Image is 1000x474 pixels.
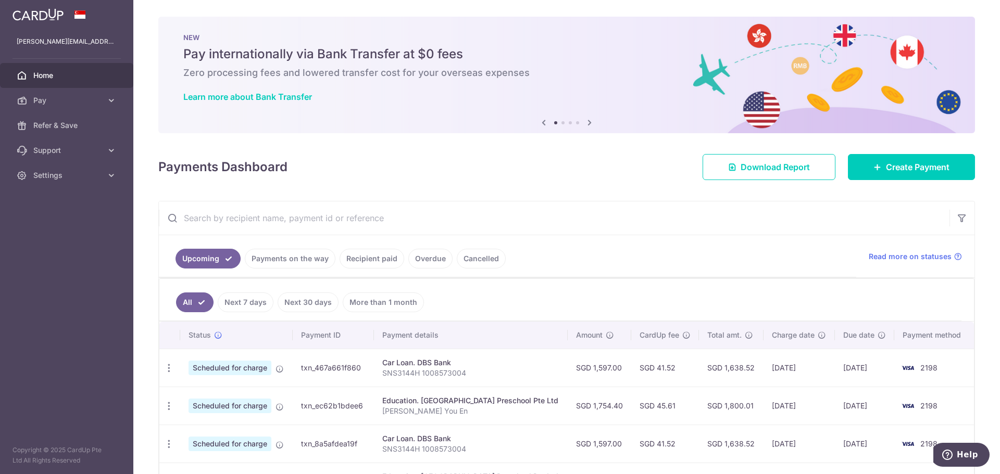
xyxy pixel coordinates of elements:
td: SGD 1,800.01 [699,387,764,425]
h6: Zero processing fees and lowered transfer cost for your overseas expenses [183,67,950,79]
span: Pay [33,95,102,106]
td: [DATE] [835,425,895,463]
a: All [176,292,214,312]
p: SNS3144H 1008573004 [382,368,559,378]
span: Download Report [741,161,810,173]
a: Overdue [408,249,453,268]
span: Status [189,330,211,340]
a: Download Report [703,154,835,180]
img: Bank transfer banner [158,17,975,133]
th: Payment ID [293,322,374,349]
img: CardUp [12,8,64,21]
a: Next 30 days [278,292,339,312]
a: Recipient paid [340,249,404,268]
td: SGD 1,638.52 [699,425,764,463]
span: Scheduled for charge [189,437,271,451]
td: SGD 1,638.52 [699,349,764,387]
img: Bank Card [897,362,918,374]
span: Settings [33,170,102,181]
p: NEW [183,33,950,42]
span: 2198 [920,363,938,372]
th: Payment method [894,322,974,349]
td: txn_467a661f860 [293,349,374,387]
a: Payments on the way [245,249,335,268]
p: SNS3144H 1008573004 [382,444,559,454]
a: Read more on statuses [869,251,962,262]
td: [DATE] [764,425,835,463]
td: [DATE] [764,349,835,387]
span: 2198 [920,401,938,410]
div: Car Loan. DBS Bank [382,357,559,368]
span: Scheduled for charge [189,361,271,375]
a: Cancelled [457,249,506,268]
td: txn_ec62b1bdee6 [293,387,374,425]
div: Car Loan. DBS Bank [382,433,559,444]
span: Charge date [772,330,815,340]
th: Payment details [374,322,568,349]
img: Bank Card [897,438,918,450]
span: 2198 [920,439,938,448]
h4: Payments Dashboard [158,158,287,176]
td: [DATE] [764,387,835,425]
span: Total amt. [707,330,742,340]
p: [PERSON_NAME] You En [382,406,559,416]
span: Scheduled for charge [189,399,271,413]
a: Create Payment [848,154,975,180]
h5: Pay internationally via Bank Transfer at $0 fees [183,46,950,62]
a: Learn more about Bank Transfer [183,92,312,102]
a: More than 1 month [343,292,424,312]
img: Bank Card [897,400,918,412]
span: Home [33,70,102,81]
span: Refer & Save [33,120,102,131]
td: SGD 41.52 [631,349,699,387]
td: SGD 1,597.00 [568,349,631,387]
span: CardUp fee [640,330,679,340]
td: [DATE] [835,349,895,387]
td: SGD 1,754.40 [568,387,631,425]
td: SGD 45.61 [631,387,699,425]
td: SGD 1,597.00 [568,425,631,463]
span: Amount [576,330,603,340]
a: Upcoming [176,249,241,268]
div: Education. [GEOGRAPHIC_DATA] Preschool Pte Ltd [382,395,559,406]
span: Create Payment [886,161,949,173]
input: Search by recipient name, payment id or reference [159,201,949,235]
td: SGD 41.52 [631,425,699,463]
span: Support [33,145,102,156]
td: txn_8a5afdea19f [293,425,374,463]
td: [DATE] [835,387,895,425]
a: Next 7 days [218,292,273,312]
span: Read more on statuses [869,251,952,262]
p: [PERSON_NAME][EMAIL_ADDRESS][DOMAIN_NAME] [17,36,117,47]
span: Due date [843,330,874,340]
iframe: Opens a widget where you can find more information [933,443,990,469]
